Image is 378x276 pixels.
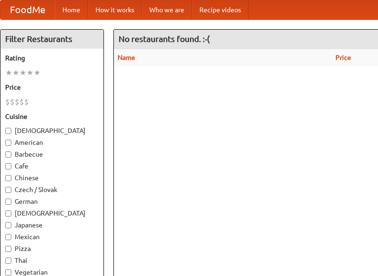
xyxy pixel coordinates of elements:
input: Pizza [5,246,11,252]
label: Czech / Slovak [5,185,99,194]
input: American [5,140,11,146]
input: German [5,199,11,205]
h5: Cuisine [5,112,99,121]
input: Thai [5,258,11,264]
label: Thai [5,256,99,265]
label: German [5,197,99,206]
li: $ [10,97,15,107]
input: Vegetarian [5,269,11,276]
li: ★ [12,67,19,78]
li: $ [19,97,24,107]
input: Japanese [5,222,11,228]
h5: Price [5,83,99,92]
li: ★ [5,67,12,78]
a: Name [118,54,135,61]
label: American [5,138,99,147]
input: Chinese [5,175,11,181]
input: Mexican [5,234,11,240]
a: Home [55,0,88,19]
label: Cafe [5,161,99,171]
label: Pizza [5,244,99,253]
a: FoodMe [0,0,55,19]
label: Japanese [5,220,99,230]
a: How it works [88,0,142,19]
input: [DEMOGRAPHIC_DATA] [5,128,11,134]
input: Barbecue [5,151,11,158]
li: ★ [34,67,41,78]
a: Who we are [142,0,192,19]
label: [DEMOGRAPHIC_DATA] [5,126,99,135]
a: Price [335,54,351,61]
h5: Rating [5,53,99,63]
li: $ [15,97,19,107]
label: Chinese [5,173,99,183]
li: $ [24,97,29,107]
input: Cafe [5,163,11,169]
ng-pluralize: No restaurants found. :-( [119,34,210,43]
a: Recipe videos [192,0,249,19]
label: Barbecue [5,150,99,159]
li: $ [5,97,10,107]
label: Mexican [5,232,99,242]
li: ★ [26,67,34,78]
input: Czech / Slovak [5,187,11,193]
input: [DEMOGRAPHIC_DATA] [5,210,11,217]
label: [DEMOGRAPHIC_DATA] [5,209,99,218]
li: ★ [19,67,26,78]
h4: Filter Restaurants [0,30,103,49]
